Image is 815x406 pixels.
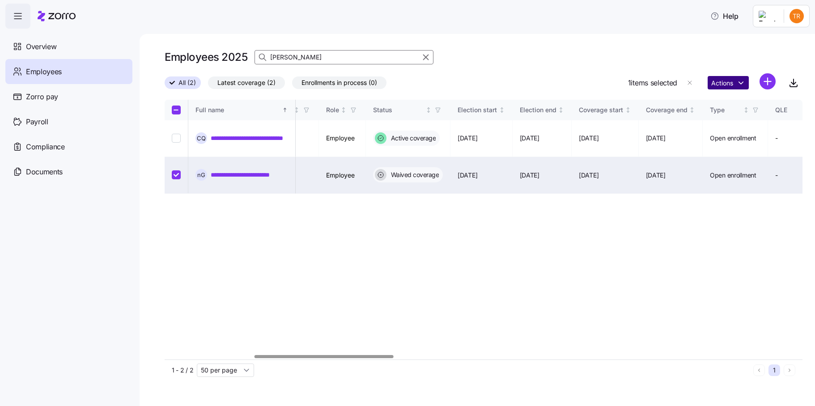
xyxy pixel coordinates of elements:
span: [DATE] [579,171,599,180]
div: Full name [195,105,280,115]
td: Employee [319,157,366,194]
th: TypeNot sorted [703,100,768,120]
div: Not sorted [340,107,347,113]
button: 1 [768,364,780,376]
div: Not sorted [293,107,300,113]
span: [DATE] [458,134,477,143]
span: Open enrollment [710,134,756,143]
div: Sorted ascending [282,107,288,113]
span: Waived coverage [388,170,439,179]
span: Payroll [26,116,48,127]
input: Select all records [172,106,181,114]
th: Coverage startNot sorted [572,100,639,120]
span: Actions [711,80,733,86]
button: Help [703,7,746,25]
th: Full nameSorted ascending [188,100,296,120]
div: Coverage start [579,105,623,115]
div: Not sorted [499,107,505,113]
a: Employees [5,59,132,84]
button: Actions [708,76,749,89]
td: Employee [319,120,366,157]
span: Enrollments in process (0) [301,77,377,89]
h1: Employees 2025 [165,50,247,64]
span: Compliance [26,141,65,152]
span: 1 items selected [628,77,677,89]
input: Search Employees [255,50,433,64]
span: Documents [26,166,63,178]
span: [DATE] [520,171,539,180]
span: Latest coverage (2) [217,77,276,89]
a: Compliance [5,134,132,159]
th: Election startNot sorted [450,100,513,120]
img: Employer logo [759,11,777,21]
div: Not sorted [558,107,564,113]
div: Status [373,105,424,115]
span: Overview [26,41,56,52]
span: n G [197,172,205,178]
span: [DATE] [646,134,666,143]
img: 9f08772f748d173b6a631cba1b0c6066 [790,9,804,23]
button: Next page [784,364,795,376]
span: C Q [197,135,206,141]
span: Employees [26,66,62,77]
input: Select record 2 [172,170,181,179]
a: Zorro pay [5,84,132,109]
div: Type [710,105,741,115]
svg: add icon [760,73,776,89]
button: Previous page [753,364,765,376]
a: Overview [5,34,132,59]
span: 1 - 2 / 2 [172,366,193,375]
div: Not sorted [425,107,432,113]
input: Select record 1 [172,134,181,143]
span: Open enrollment [710,171,756,180]
th: StatusNot sorted [366,100,451,120]
th: RoleNot sorted [319,100,366,120]
div: Coverage end [646,105,688,115]
span: All (2) [178,77,196,89]
span: [DATE] [458,171,477,180]
span: Active coverage [388,134,436,143]
span: Help [710,11,739,21]
th: Election endNot sorted [513,100,572,120]
th: Coverage endNot sorted [639,100,703,120]
span: Zorro pay [26,91,58,102]
span: [DATE] [520,134,539,143]
span: [DATE] [646,171,666,180]
div: Not sorted [689,107,695,113]
a: Payroll [5,109,132,134]
span: [DATE] [579,134,599,143]
div: Not sorted [625,107,631,113]
div: Election end [520,105,556,115]
a: Documents [5,159,132,184]
div: Election start [458,105,497,115]
div: Not sorted [743,107,749,113]
div: Role [326,105,339,115]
